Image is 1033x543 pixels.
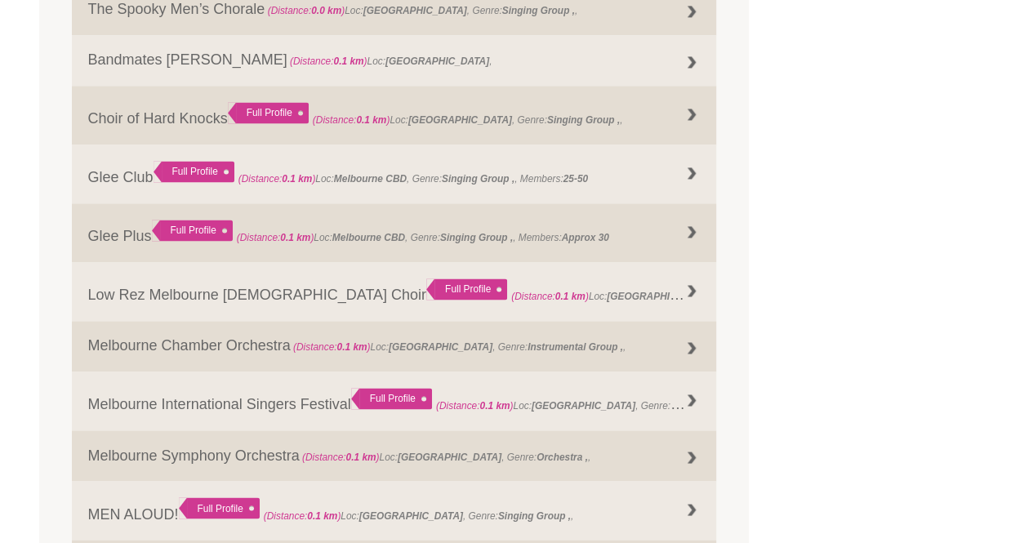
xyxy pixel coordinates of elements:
[359,510,463,521] strong: [GEOGRAPHIC_DATA]
[562,232,609,243] strong: Approx 30
[436,400,514,412] span: (Distance: )
[555,291,586,302] strong: 0.1 km
[345,451,376,462] strong: 0.1 km
[607,287,710,303] strong: [GEOGRAPHIC_DATA]
[426,278,507,300] div: Full Profile
[282,173,312,185] strong: 0.1 km
[442,173,514,185] strong: Singing Group ,
[238,173,588,185] span: Loc: , Genre: , Members:
[72,145,717,203] a: Glee Club Full Profile (Distance:0.1 km)Loc:Melbourne CBD, Genre:Singing Group ,, Members:25-50
[237,232,609,243] span: Loc: , Genre: , Members:
[287,56,492,67] span: Loc: ,
[356,114,386,126] strong: 0.1 km
[228,102,309,123] div: Full Profile
[265,5,577,16] span: Loc: , Genre: ,
[72,321,717,372] a: Melbourne Chamber Orchestra (Distance:0.1 km)Loc:[GEOGRAPHIC_DATA], Genre:Instrumental Group ,,
[313,114,390,126] span: (Distance: )
[72,35,717,86] a: Bandmates [PERSON_NAME] (Distance:0.1 km)Loc:[GEOGRAPHIC_DATA],
[290,56,367,67] span: (Distance: )
[408,114,512,126] strong: [GEOGRAPHIC_DATA]
[264,510,574,521] span: Loc: , Genre: ,
[280,232,310,243] strong: 0.1 km
[311,5,341,16] strong: 0.0 km
[313,114,623,126] span: Loc: , Genre: ,
[333,56,363,67] strong: 0.1 km
[436,396,777,412] span: Loc: , Genre: ,
[537,451,588,462] strong: Orchestra ,
[502,5,575,16] strong: Singing Group ,
[72,203,717,262] a: Glee Plus Full Profile (Distance:0.1 km)Loc:Melbourne CBD, Genre:Singing Group ,, Members:Approx 30
[547,114,620,126] strong: Singing Group ,
[237,232,314,243] span: (Distance: )
[238,173,316,185] span: (Distance: )
[511,287,878,303] span: Loc: , Genre: , Members:
[528,341,623,353] strong: Instrumental Group ,
[334,173,407,185] strong: Melbourne CBD
[332,232,405,243] strong: Melbourne CBD
[72,481,717,540] a: MEN ALOUD! Full Profile (Distance:0.1 km)Loc:[GEOGRAPHIC_DATA], Genre:Singing Group ,,
[300,451,590,462] span: Loc: , Genre: ,
[532,400,635,412] strong: [GEOGRAPHIC_DATA]
[72,262,717,321] a: Low Rez Melbourne [DEMOGRAPHIC_DATA] Choir Full Profile (Distance:0.1 km)Loc:[GEOGRAPHIC_DATA], G...
[351,388,432,409] div: Full Profile
[398,451,501,462] strong: [GEOGRAPHIC_DATA]
[179,497,260,519] div: Full Profile
[268,5,345,16] span: (Distance: )
[293,341,371,353] span: (Distance: )
[479,400,510,412] strong: 0.1 km
[291,341,626,353] span: Loc: , Genre: ,
[563,173,588,185] strong: 25-50
[389,341,492,353] strong: [GEOGRAPHIC_DATA]
[363,5,467,16] strong: [GEOGRAPHIC_DATA]
[307,510,337,521] strong: 0.1 km
[264,510,341,521] span: (Distance: )
[385,56,489,67] strong: [GEOGRAPHIC_DATA]
[440,232,513,243] strong: Singing Group ,
[152,220,233,241] div: Full Profile
[498,510,571,521] strong: Singing Group ,
[511,291,589,302] span: (Distance: )
[154,161,234,182] div: Full Profile
[72,86,717,145] a: Choir of Hard Knocks Full Profile (Distance:0.1 km)Loc:[GEOGRAPHIC_DATA], Genre:Singing Group ,,
[302,451,380,462] span: (Distance: )
[72,430,717,481] a: Melbourne Symphony Orchestra (Distance:0.1 km)Loc:[GEOGRAPHIC_DATA], Genre:Orchestra ,,
[336,341,367,353] strong: 0.1 km
[72,372,717,430] a: Melbourne International Singers Festival Full Profile (Distance:0.1 km)Loc:[GEOGRAPHIC_DATA], Gen...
